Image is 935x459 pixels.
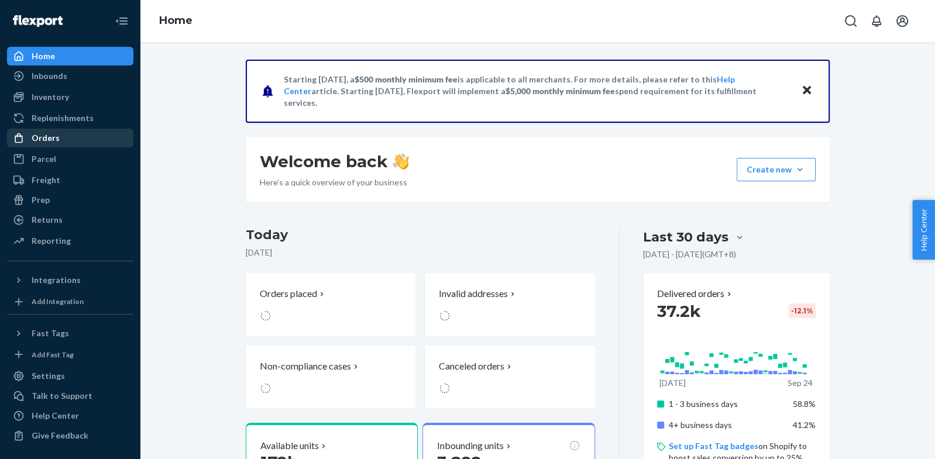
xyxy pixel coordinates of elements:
p: Orders placed [260,287,317,301]
a: Home [7,47,133,65]
button: Non-compliance cases [246,346,415,409]
p: Available units [260,439,319,453]
a: Reporting [7,232,133,250]
a: Prep [7,191,133,209]
p: [DATE] [246,247,595,258]
p: Non-compliance cases [260,360,351,373]
div: Integrations [32,274,81,286]
span: 41.2% [793,420,816,430]
button: Close [799,82,814,99]
p: Inbounding units [437,439,504,453]
span: $500 monthly minimum fee [355,74,458,84]
p: Invalid addresses [439,287,508,301]
a: Help Center [7,406,133,425]
ol: breadcrumbs [150,4,202,38]
button: Invalid addresses [425,273,594,336]
span: 58.8% [793,399,816,409]
p: Starting [DATE], a is applicable to all merchants. For more details, please refer to this article... [284,74,790,109]
button: Open account menu [891,9,914,33]
div: Orders [32,132,60,144]
a: Add Fast Tag [7,347,133,363]
span: $5,000 monthly minimum fee [506,86,615,96]
img: Flexport logo [13,15,63,27]
a: Returns [7,210,133,229]
button: Give Feedback [7,426,133,445]
div: Home [32,50,55,62]
p: 4+ business days [669,419,784,431]
p: 1 - 3 business days [669,398,784,410]
button: Open Search Box [839,9,862,33]
div: -12.1 % [789,303,816,318]
a: Orders [7,129,133,147]
button: Fast Tags [7,324,133,343]
div: Add Integration [32,296,84,306]
h3: Today [246,226,595,244]
button: Create new [737,158,816,181]
div: Fast Tags [32,327,69,339]
div: Inbounds [32,70,67,82]
a: Inventory [7,88,133,106]
p: [DATE] [659,377,686,389]
button: Close Navigation [110,9,133,33]
p: [DATE] - [DATE] ( GMT+8 ) [643,249,736,260]
div: Last 30 days [643,228,728,246]
div: Returns [32,214,63,226]
img: hand-wave emoji [393,153,409,170]
button: Canceled orders [425,346,594,409]
h1: Welcome back [260,151,409,172]
button: Orders placed [246,273,415,336]
span: Support [25,8,67,19]
div: Parcel [32,153,56,165]
p: Sep 24 [788,377,813,389]
a: Settings [7,367,133,385]
div: Prep [32,194,50,206]
div: Help Center [32,410,79,422]
a: Parcel [7,150,133,168]
a: Set up Fast Tag badges [669,441,758,451]
div: Reporting [32,235,71,247]
button: Delivered orders [657,287,734,301]
button: Open notifications [865,9,888,33]
div: Settings [32,370,65,382]
p: Here’s a quick overview of your business [260,177,409,188]
a: Home [159,14,192,27]
div: Inventory [32,91,69,103]
a: Add Integration [7,294,133,309]
div: Replenishments [32,112,94,124]
p: Canceled orders [439,360,504,373]
span: 37.2k [657,301,701,321]
div: Freight [32,174,60,186]
a: Replenishments [7,109,133,127]
div: Add Fast Tag [32,350,74,360]
div: Talk to Support [32,390,92,402]
button: Integrations [7,271,133,289]
button: Help Center [912,200,935,260]
a: Freight [7,171,133,189]
div: Give Feedback [32,430,88,441]
button: Talk to Support [7,386,133,405]
a: Inbounds [7,67,133,85]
